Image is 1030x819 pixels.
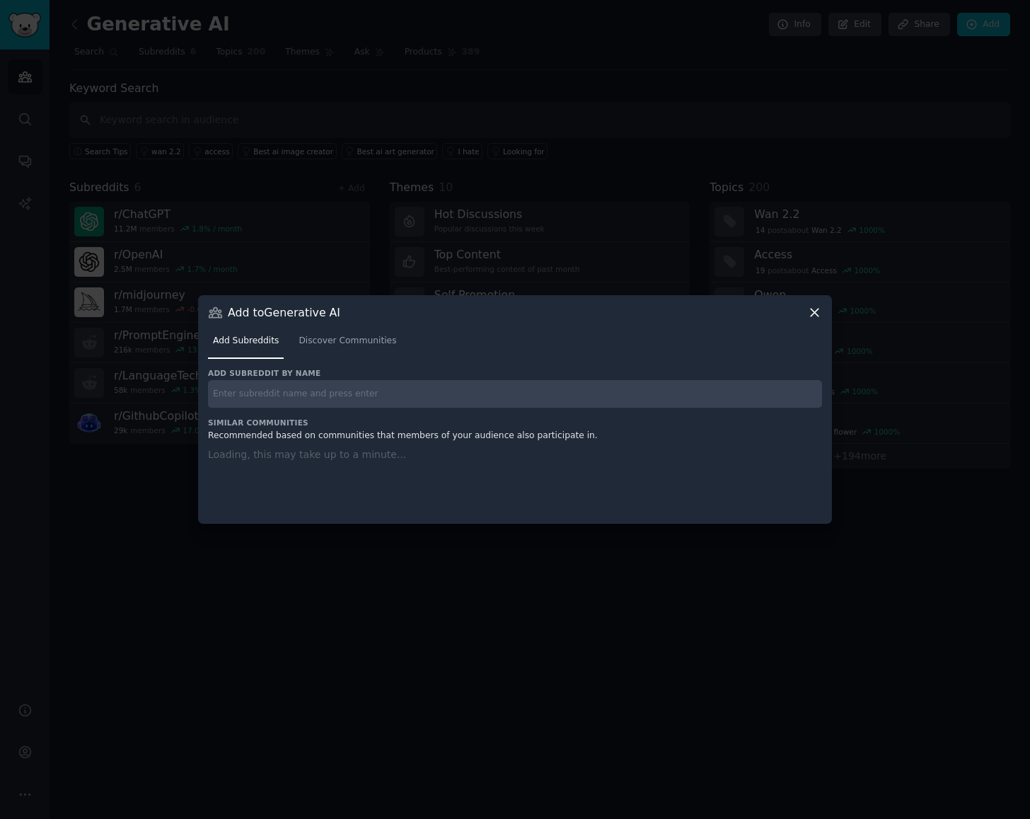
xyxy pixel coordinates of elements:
div: Recommended based on communities that members of your audience also participate in. [208,430,822,442]
a: Discover Communities [294,330,401,359]
span: Discover Communities [299,335,396,348]
h3: Add to Generative AI [228,305,340,320]
input: Enter subreddit name and press enter [208,380,822,408]
span: Add Subreddits [213,335,279,348]
h3: Similar Communities [208,418,822,428]
div: Loading, this may take up to a minute... [208,447,822,507]
a: Add Subreddits [208,330,284,359]
h3: Add subreddit by name [208,368,822,378]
